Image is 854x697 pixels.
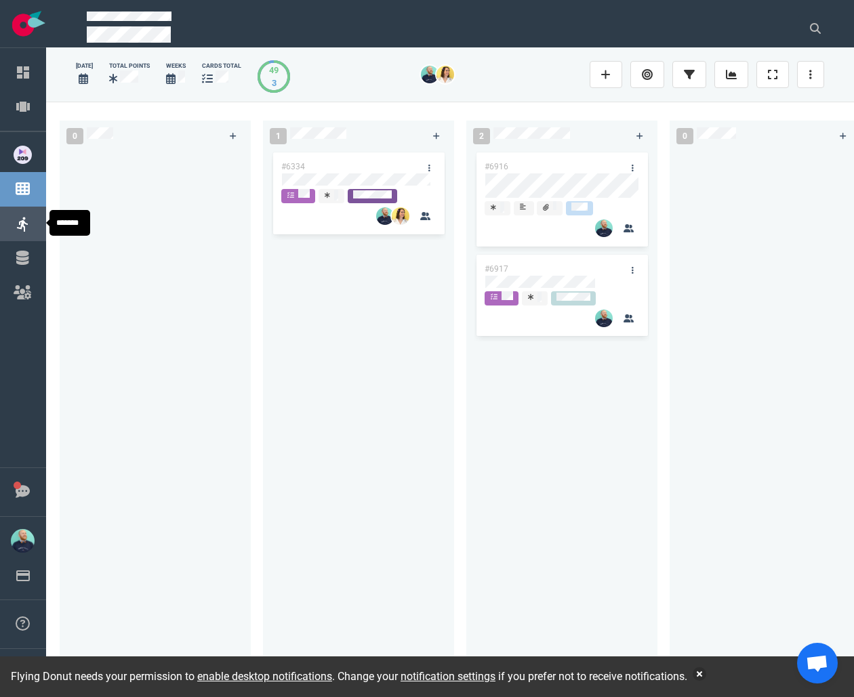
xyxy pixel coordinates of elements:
[269,77,279,89] div: 3
[11,670,332,683] span: Flying Donut needs your permission to
[392,207,409,225] img: 26
[485,162,508,171] a: #6916
[436,66,454,83] img: 26
[595,219,613,237] img: 26
[109,62,150,70] div: Total Points
[676,128,693,144] span: 0
[66,128,83,144] span: 0
[401,670,495,683] a: notification settings
[76,62,93,70] div: [DATE]
[421,66,439,83] img: 26
[281,162,305,171] a: #6334
[269,64,279,77] div: 49
[376,207,394,225] img: 26
[270,128,287,144] span: 1
[595,310,613,327] img: 26
[332,670,687,683] span: . Change your if you prefer not to receive notifications.
[166,62,186,70] div: Weeks
[797,643,838,683] div: Ouvrir le chat
[202,62,241,70] div: cards total
[197,670,332,683] a: enable desktop notifications
[473,128,490,144] span: 2
[485,264,508,274] a: #6917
